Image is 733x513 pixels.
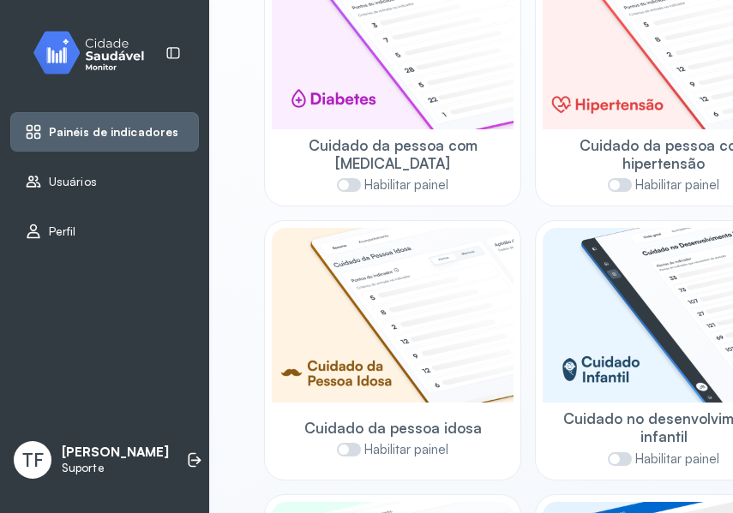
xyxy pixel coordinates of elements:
p: [PERSON_NAME] [62,444,169,461]
span: Usuários [49,175,97,189]
img: monitor.svg [18,27,172,78]
span: Painéis de indicadores [49,125,178,140]
a: Perfil [25,223,184,240]
span: Habilitar painel [364,442,448,458]
span: TF [22,449,44,471]
a: Usuários [25,173,184,190]
p: Suporte [62,461,169,475]
span: Cuidado da pessoa com [MEDICAL_DATA] [272,136,514,173]
span: Habilitar painel [635,451,719,468]
a: Painéis de indicadores [25,123,184,140]
span: Habilitar painel [364,177,448,194]
img: elderly.png [272,228,514,403]
span: Habilitar painel [635,177,719,194]
span: Cuidado da pessoa idosa [304,419,482,437]
span: Perfil [49,224,76,239]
